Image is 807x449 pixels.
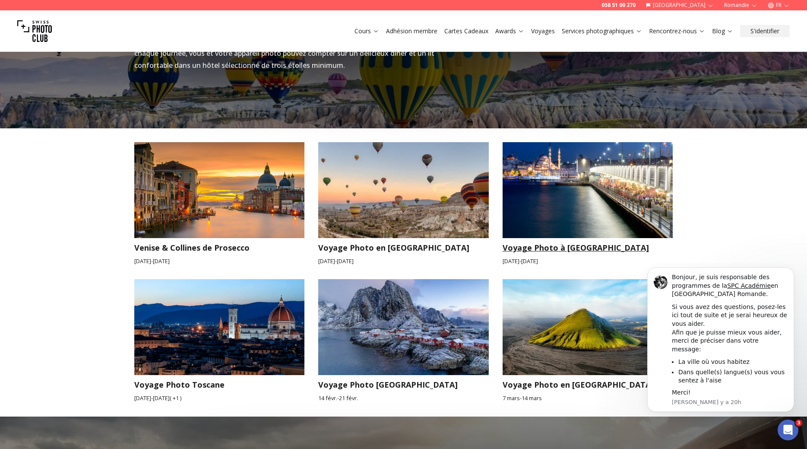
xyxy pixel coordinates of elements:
h3: Venise & Collines de Prosecco [134,242,305,254]
small: 14 févr. - 21 févr. [318,394,489,402]
a: Services photographiques [562,27,642,35]
small: [DATE] - [DATE] [134,257,305,265]
a: Rencontrez-nous [649,27,705,35]
small: 7 mars - 14 mars [503,394,673,402]
a: Voyage Photo en CappadoceVoyage Photo en [GEOGRAPHIC_DATA][DATE]-[DATE] [318,142,489,265]
a: Voyage Photo Îles LofotenVoyage Photo [GEOGRAPHIC_DATA]14 févr.-21 févr. [318,279,489,402]
img: Voyage Photo Toscane [126,274,313,380]
img: Voyage Photo Îles Lofoten [310,274,497,380]
h3: Voyage Photo en [GEOGRAPHIC_DATA] [318,242,489,254]
button: Awards [492,25,528,37]
a: Awards [495,27,524,35]
h3: Voyage Photo Toscane [134,379,305,391]
button: Adhésion membre [383,25,441,37]
button: Voyages [528,25,558,37]
a: Cartes Cadeaux [444,27,488,35]
a: Voyage Photo à IstanbulVoyage Photo à [GEOGRAPHIC_DATA][DATE]-[DATE] [503,142,673,265]
a: Cours [354,27,379,35]
a: Venise & Collines de ProseccoVenise & Collines de Prosecco[DATE]-[DATE] [134,142,305,265]
a: Voyage Photo en IslandeVoyage Photo en [GEOGRAPHIC_DATA]7 mars-14 mars [503,279,673,402]
img: Voyage Photo à Istanbul [503,142,673,238]
h3: Voyage Photo en [GEOGRAPHIC_DATA] [503,379,673,391]
button: Blog [709,25,737,37]
button: Services photographiques [558,25,646,37]
small: [DATE] - [DATE] ( + 1 ) [134,394,305,402]
iframe: Intercom live chat [778,420,798,440]
button: S'identifier [740,25,790,37]
button: Cartes Cadeaux [441,25,492,37]
button: Rencontrez-nous [646,25,709,37]
button: Cours [351,25,383,37]
img: Voyage Photo en Cappadoce [310,137,497,243]
h3: Voyage Photo [GEOGRAPHIC_DATA] [318,379,489,391]
img: Swiss photo club [17,14,52,48]
small: [DATE] - [DATE] [318,257,489,265]
a: Voyage Photo ToscaneVoyage Photo Toscane[DATE]-[DATE]( +1 ) [134,279,305,402]
a: Voyages [531,27,555,35]
iframe: Intercom notifications message [634,263,807,426]
a: 058 51 00 270 [601,2,636,9]
a: Blog [712,27,733,35]
small: [DATE] - [DATE] [503,257,673,265]
img: Voyage Photo en Islande [494,274,681,380]
a: Adhésion membre [386,27,437,35]
h3: Voyage Photo à [GEOGRAPHIC_DATA] [503,242,673,254]
span: 3 [795,420,802,427]
img: Venise & Collines de Prosecco [126,137,313,243]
